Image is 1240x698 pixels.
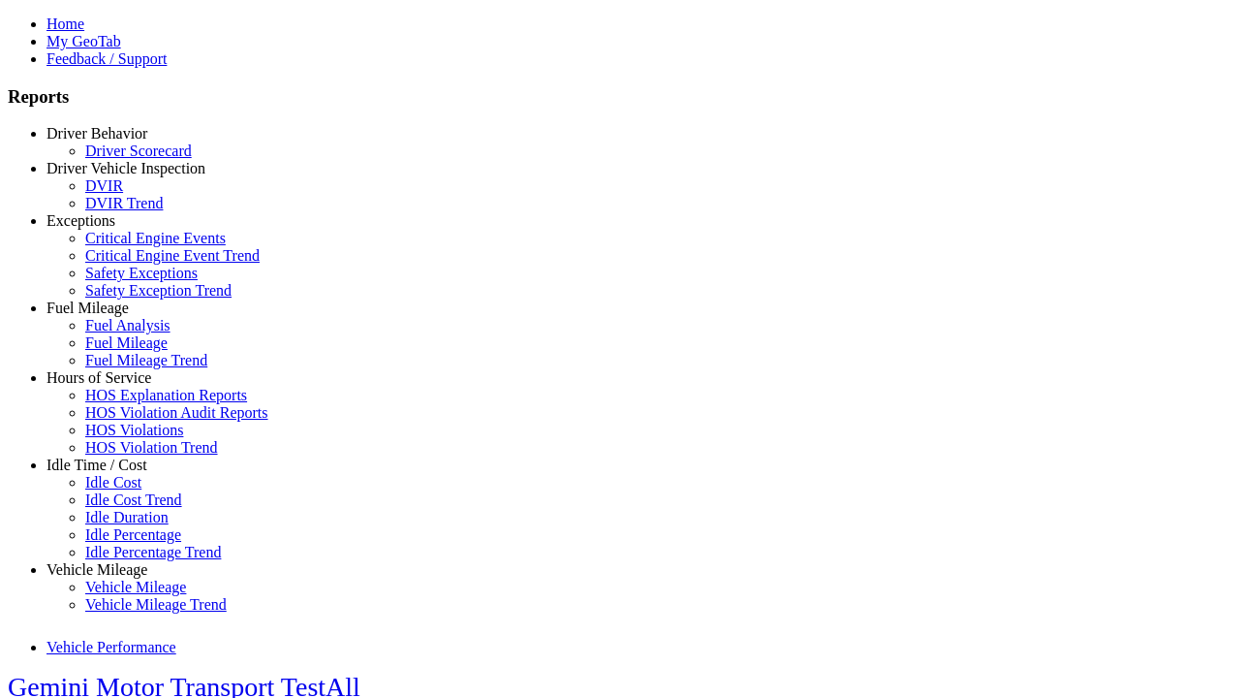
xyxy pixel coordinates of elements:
[85,579,186,595] a: Vehicle Mileage
[85,387,247,403] a: HOS Explanation Reports
[85,195,163,211] a: DVIR Trend
[85,265,198,281] a: Safety Exceptions
[85,474,141,491] a: Idle Cost
[46,33,121,49] a: My GeoTab
[46,639,176,655] a: Vehicle Performance
[85,143,192,159] a: Driver Scorecard
[85,596,227,613] a: Vehicle Mileage Trend
[85,230,226,246] a: Critical Engine Events
[85,439,218,456] a: HOS Violation Trend
[85,177,123,194] a: DVIR
[85,282,232,299] a: Safety Exception Trend
[8,86,1232,108] h3: Reports
[46,50,167,67] a: Feedback / Support
[46,561,147,578] a: Vehicle Mileage
[46,369,151,386] a: Hours of Service
[85,492,182,508] a: Idle Cost Trend
[46,160,205,176] a: Driver Vehicle Inspection
[85,247,260,264] a: Critical Engine Event Trend
[46,16,84,32] a: Home
[85,544,221,560] a: Idle Percentage Trend
[85,334,168,351] a: Fuel Mileage
[46,300,129,316] a: Fuel Mileage
[85,317,170,333] a: Fuel Analysis
[85,526,181,543] a: Idle Percentage
[85,509,169,525] a: Idle Duration
[85,352,207,368] a: Fuel Mileage Trend
[46,457,147,473] a: Idle Time / Cost
[85,404,268,421] a: HOS Violation Audit Reports
[46,212,115,229] a: Exceptions
[46,125,147,142] a: Driver Behavior
[85,422,183,438] a: HOS Violations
